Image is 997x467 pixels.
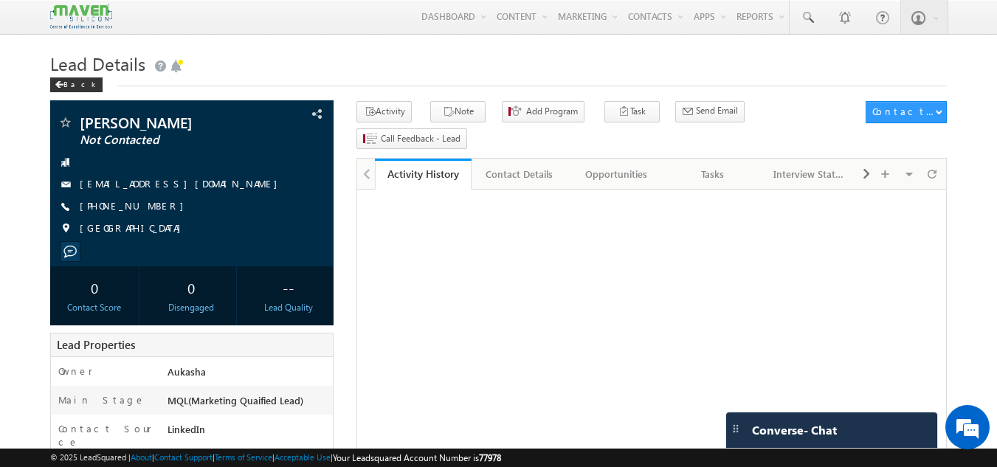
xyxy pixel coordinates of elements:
div: Contact Actions [872,105,935,118]
span: Lead Details [50,52,145,75]
div: Lead Quality [247,301,329,314]
span: 77978 [479,452,501,463]
label: Main Stage [58,393,145,407]
span: Your Leadsquared Account Number is [333,452,501,463]
div: Tasks [677,165,748,183]
button: Note [430,101,486,122]
a: Contact Support [154,452,213,462]
div: Contact Details [483,165,555,183]
a: Opportunities [568,159,665,190]
button: Contact Actions [866,101,947,123]
div: LinkedIn [164,422,334,443]
span: © 2025 LeadSquared | | | | | [50,451,501,465]
span: Not Contacted [80,133,255,148]
button: Call Feedback - Lead [356,128,467,150]
img: carter-drag [730,423,742,435]
a: Contact Details [472,159,568,190]
span: Call Feedback - Lead [381,132,460,145]
div: Opportunities [580,165,652,183]
span: [PHONE_NUMBER] [80,199,191,214]
label: Contact Source [58,422,153,449]
a: About [131,452,152,462]
div: 0 [54,274,136,301]
a: Interview Status [762,159,858,190]
a: [EMAIL_ADDRESS][DOMAIN_NAME] [80,177,285,190]
span: Lead Properties [57,337,135,352]
div: -- [247,274,329,301]
button: Send Email [675,101,745,122]
span: Converse - Chat [752,423,837,437]
span: [PERSON_NAME] [80,115,255,130]
a: Tasks [665,159,762,190]
a: Back [50,77,110,89]
span: Send Email [696,104,738,117]
div: Activity History [386,167,460,181]
button: Task [604,101,660,122]
img: Custom Logo [50,4,112,30]
span: [GEOGRAPHIC_DATA] [80,221,188,236]
span: Add Program [526,105,578,118]
div: Contact Score [54,301,136,314]
a: Activity History [375,159,472,190]
a: Acceptable Use [275,452,331,462]
div: 0 [151,274,232,301]
a: Terms of Service [215,452,272,462]
div: Disengaged [151,301,232,314]
div: Back [50,77,103,92]
div: MQL(Marketing Quaified Lead) [164,393,334,414]
button: Activity [356,101,412,122]
label: Owner [58,364,93,378]
button: Add Program [502,101,584,122]
div: Interview Status [773,165,845,183]
span: Aukasha [168,365,206,378]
